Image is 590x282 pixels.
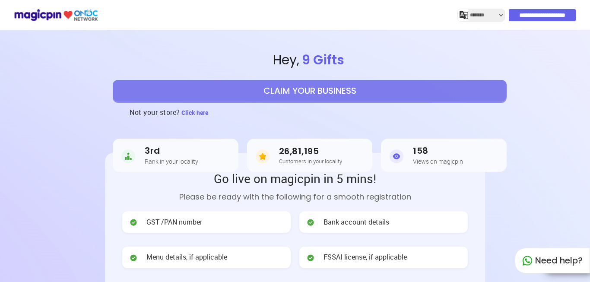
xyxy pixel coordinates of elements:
[413,158,463,165] h5: Views on magicpin
[130,101,180,123] h3: Not your store?
[460,11,468,19] img: j2MGCQAAAABJRU5ErkJggg==
[413,146,463,156] h3: 158
[145,146,198,156] h3: 3rd
[129,253,138,262] img: check
[129,218,138,227] img: check
[256,148,270,165] img: Customers
[29,51,590,70] span: Hey ,
[181,108,208,117] span: Click here
[122,170,468,187] h2: Go live on magicpin in 5 mins!
[324,217,389,227] span: Bank account details
[113,80,507,101] button: CLAIM YOUR BUSINESS
[299,51,347,69] span: 9 Gifts
[121,148,135,165] img: Rank
[522,256,533,266] img: whatapp_green.7240e66a.svg
[146,217,202,227] span: GST /PAN number
[122,191,468,203] p: Please be ready with the following for a smooth registration
[306,218,315,227] img: check
[306,253,315,262] img: check
[390,148,403,165] img: Views
[279,158,342,164] h5: Customers in your locality
[14,7,98,22] img: ondc-logo-new-small.8a59708e.svg
[145,158,198,165] h5: Rank in your locality
[146,252,227,262] span: Menu details, if applicable
[279,146,342,156] h3: 26,81,195
[324,252,407,262] span: FSSAI license, if applicable
[515,248,590,273] div: Need help?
